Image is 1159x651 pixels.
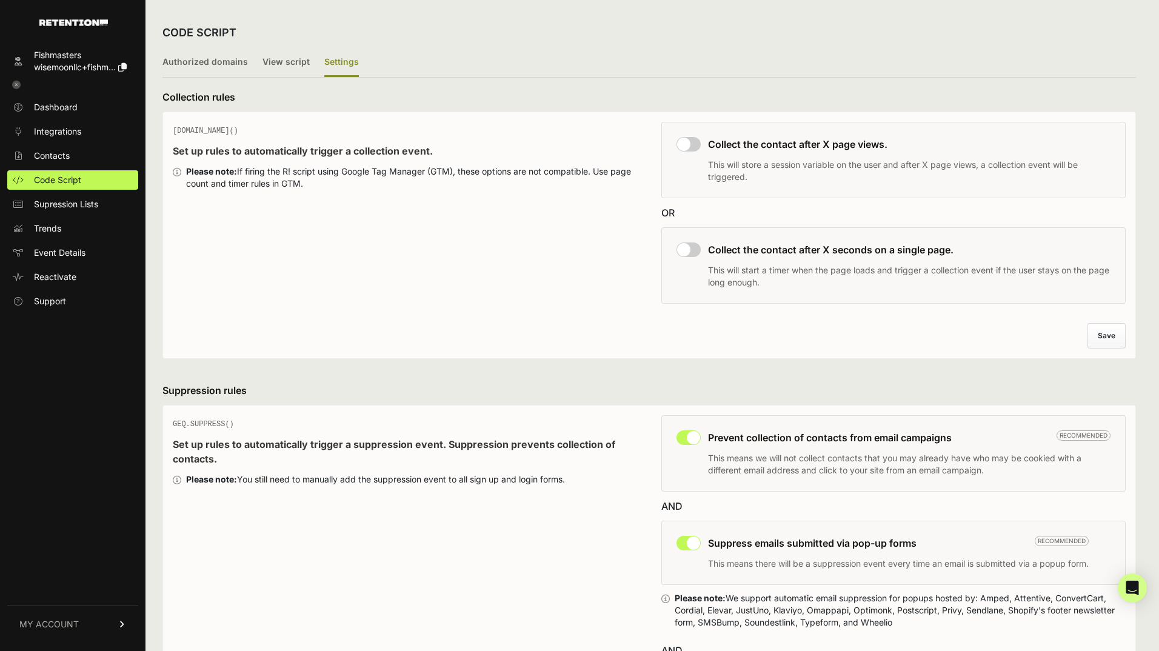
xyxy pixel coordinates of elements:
[1035,536,1089,546] span: Recommended
[7,170,138,190] a: Code Script
[173,438,615,465] strong: Set up rules to automatically trigger a suppression event. Suppression prevents collection of con...
[162,24,236,41] h2: CODE SCRIPT
[162,90,1136,104] h3: Collection rules
[186,473,565,486] div: You still need to manually add the suppression event to all sign up and login forms.
[675,592,1126,629] div: We support automatic email suppression for popups hosted by: Amped, Attentive, ConvertCart, Cordi...
[34,174,81,186] span: Code Script
[34,49,127,61] div: Fishmasters
[19,618,79,630] span: MY ACCOUNT
[173,127,238,135] span: [DOMAIN_NAME]()
[34,101,78,113] span: Dashboard
[34,247,85,259] span: Event Details
[34,222,61,235] span: Trends
[675,593,726,603] strong: Please note:
[1118,573,1147,603] div: Open Intercom Messenger
[1087,323,1126,349] button: Save
[39,19,108,26] img: Retention.com
[173,420,234,429] span: GEQ.SUPPRESS()
[324,48,359,77] label: Settings
[262,48,310,77] label: View script
[7,195,138,214] a: Supression Lists
[661,499,1126,513] div: AND
[34,62,116,72] span: wisemoonllc+fishm...
[34,125,81,138] span: Integrations
[1057,430,1111,441] span: Recommended
[7,292,138,311] a: Support
[708,558,1089,570] p: This means there will be a suppression event every time an email is submitted via a popup form.
[34,271,76,283] span: Reactivate
[186,166,237,176] strong: Please note:
[34,198,98,210] span: Supression Lists
[162,48,248,77] label: Authorized domains
[7,98,138,117] a: Dashboard
[7,267,138,287] a: Reactivate
[7,146,138,165] a: Contacts
[7,606,138,643] a: MY ACCOUNT
[173,145,433,157] strong: Set up rules to automatically trigger a collection event.
[7,243,138,262] a: Event Details
[661,205,1126,220] div: OR
[7,219,138,238] a: Trends
[186,165,637,190] div: If firing the R! script using Google Tag Manager (GTM), these options are not compatible. Use pag...
[162,383,1136,398] h3: Suppression rules
[708,536,1089,550] h3: Suppress emails submitted via pop-up forms
[34,295,66,307] span: Support
[708,242,1111,257] h3: Collect the contact after X seconds on a single page.
[34,150,70,162] span: Contacts
[186,474,237,484] strong: Please note:
[708,159,1111,183] p: This will store a session variable on the user and after X page views, a collection event will be...
[708,264,1111,289] p: This will start a timer when the page loads and trigger a collection event if the user stays on t...
[7,45,138,77] a: Fishmasters wisemoonllc+fishm...
[7,122,138,141] a: Integrations
[708,430,1111,445] h3: Prevent collection of contacts from email campaigns
[708,452,1111,476] p: This means we will not collect contacts that you may already have who may be cookied with a diffe...
[708,137,1111,152] h3: Collect the contact after X page views.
